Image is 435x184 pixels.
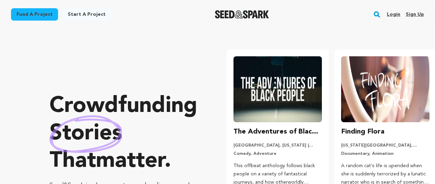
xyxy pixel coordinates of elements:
[233,143,322,148] p: [GEOGRAPHIC_DATA], [US_STATE] | Series
[341,126,384,137] h3: Finding Flora
[11,8,58,21] a: Fund a project
[406,9,424,20] a: Sign up
[341,151,429,157] p: Documentary, Animation
[96,150,164,172] span: matter
[233,56,322,122] img: The Adventures of Black People image
[387,9,400,20] a: Login
[50,93,199,175] p: Crowdfunding that .
[50,115,122,153] img: hand sketched image
[215,10,269,19] img: Seed&Spark Logo Dark Mode
[215,10,269,19] a: Seed&Spark Homepage
[341,143,429,148] p: [US_STATE][GEOGRAPHIC_DATA], [US_STATE] | Film Short
[233,151,322,157] p: Comedy, Adventure
[62,8,111,21] a: Start a project
[341,56,429,122] img: Finding Flora image
[233,126,322,137] h3: The Adventures of Black People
